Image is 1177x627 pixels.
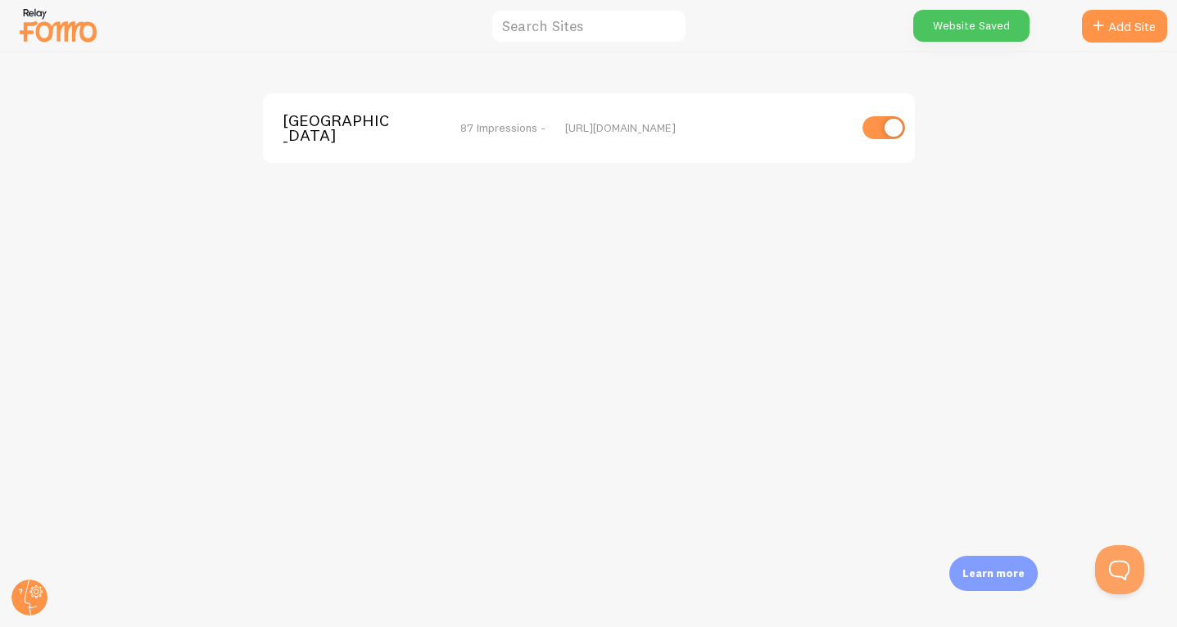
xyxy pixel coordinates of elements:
[283,113,414,143] span: [GEOGRAPHIC_DATA]
[17,4,99,46] img: fomo-relay-logo-orange.svg
[913,10,1030,42] div: Website Saved
[565,120,848,135] div: [URL][DOMAIN_NAME]
[1095,545,1144,594] iframe: Help Scout Beacon - Open
[962,566,1025,581] p: Learn more
[460,120,545,135] span: 87 Impressions -
[949,556,1038,591] div: Learn more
